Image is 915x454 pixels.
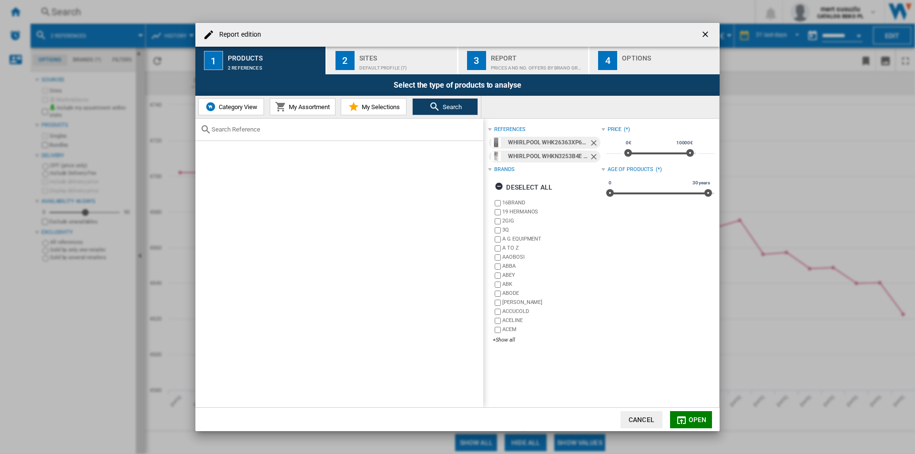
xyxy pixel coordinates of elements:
input: brand.name [495,282,501,288]
img: ImageHttpHandler.ashx_operationcode_1%2526productcode_2250009216%2526imageorder_0%2526thumbnailsi... [491,151,501,161]
div: Select the type of products to analyse [195,74,720,96]
div: 2 [335,51,355,70]
div: +Show all [493,336,601,343]
span: 10000€ [675,139,694,147]
span: 30 years [691,179,712,187]
div: Products [228,50,322,61]
input: brand.name [495,263,501,270]
div: Deselect all [495,179,552,196]
div: Prices and No. offers by brand graph [491,61,585,71]
input: brand.name [495,200,501,206]
div: WHIRLPOOL WHKN3253B4E WHITE [508,151,589,162]
label: 19 HERMANOS [502,208,601,215]
div: Age of products [608,166,654,173]
label: A G EQUIPMENT [502,235,601,242]
input: brand.name [495,227,501,233]
label: ABODE [502,290,601,297]
button: getI18NText('BUTTONS.CLOSE_DIALOG') [697,25,716,44]
div: references [494,126,525,133]
button: Category View [198,98,264,115]
div: Price [608,126,622,133]
input: brand.name [495,245,501,252]
label: ABEY [502,272,601,279]
div: Default profile (7) [359,61,453,71]
label: [PERSON_NAME] [502,299,601,306]
button: 2 Sites Default profile (7) [327,47,458,74]
input: brand.name [495,309,501,315]
button: 4 Options [590,47,720,74]
input: brand.name [495,318,501,324]
label: 3Q [502,226,601,233]
input: brand.name [495,218,501,224]
label: ABK [502,281,601,288]
label: 2GIG [502,217,601,224]
input: brand.name [495,272,501,279]
div: 4 [598,51,617,70]
input: brand.name [495,291,501,297]
button: My Assortment [270,98,335,115]
label: AAOBOSI [502,253,601,261]
div: 1 [204,51,223,70]
h4: Report edition [214,30,261,40]
button: 3 Report Prices and No. offers by brand graph [458,47,590,74]
input: Search Reference [212,126,478,133]
span: Open [689,416,707,424]
div: WHIRLPOOL WHK26363XP6E PEARL INOX [508,137,589,149]
span: Search [440,103,462,111]
label: ABBA [502,262,601,270]
span: 0€ [624,139,633,147]
div: Options [622,50,716,61]
div: Brands [494,166,514,173]
button: Deselect all [492,179,555,196]
div: Sites [359,50,453,61]
ng-md-icon: Remove [589,152,600,163]
button: 1 Products 2 references [195,47,326,74]
ng-md-icon: getI18NText('BUTTONS.CLOSE_DIALOG') [701,30,712,41]
div: 2 references [228,61,322,71]
span: 0 [607,179,613,187]
input: brand.name [495,300,501,306]
button: Search [412,98,478,115]
img: wiser-icon-blue.png [205,101,216,112]
label: ACELINE [502,317,601,324]
input: brand.name [495,236,501,242]
ng-md-icon: Remove [589,138,600,150]
img: ImageHttpHandler.ashx_operationcode_1%2526productcode_2240023732%2526imageorder_0%2526thumbnailsi... [491,138,501,147]
input: brand.name [495,254,501,261]
span: My Selections [359,103,400,111]
button: Cancel [620,411,662,428]
div: Report [491,50,585,61]
label: ACEM [502,326,601,333]
button: Open [670,411,712,428]
span: My Assortment [286,103,330,111]
label: A TO Z [502,244,601,252]
input: brand.name [495,209,501,215]
input: brand.name [495,327,501,333]
label: ACCUCOLD [502,308,601,315]
span: Category View [216,103,257,111]
button: My Selections [341,98,407,115]
label: 16BRAND [502,199,601,206]
div: 3 [467,51,486,70]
